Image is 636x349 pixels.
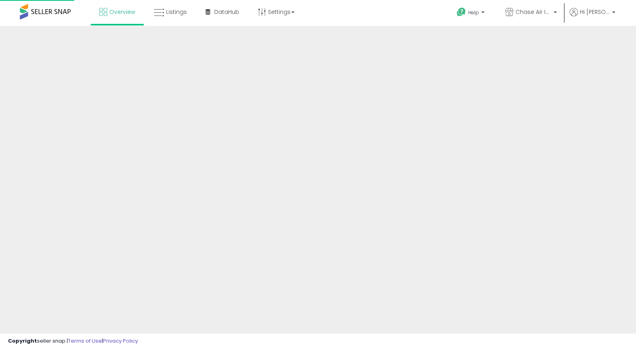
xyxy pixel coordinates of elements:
a: Help [450,1,493,26]
a: Terms of Use [68,337,102,345]
span: Help [468,9,479,16]
span: Chase Air Industries [516,8,551,16]
a: Privacy Policy [103,337,138,345]
span: Hi [PERSON_NAME] [580,8,610,16]
div: seller snap | | [8,337,138,345]
i: Get Help [456,7,466,17]
a: Hi [PERSON_NAME] [570,8,615,26]
span: Listings [166,8,187,16]
span: Overview [109,8,135,16]
span: DataHub [214,8,239,16]
strong: Copyright [8,337,37,345]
